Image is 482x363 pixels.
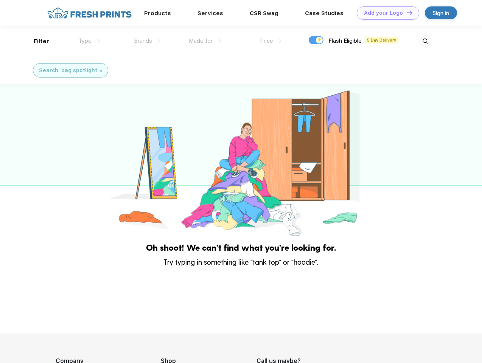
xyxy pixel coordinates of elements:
[260,37,273,44] span: Price
[328,37,362,44] span: Flash Eligible
[218,39,221,43] img: dropdown.png
[407,11,412,15] img: DT
[433,9,449,17] div: Sign in
[45,6,134,20] img: fo%20logo%202.webp
[365,37,398,43] span: 5 Day Delivery
[34,37,49,46] div: Filter
[134,37,152,44] span: Brands
[419,35,432,48] img: desktop_search.svg
[100,70,102,72] img: filter_cancel.svg
[189,37,213,44] span: Made for
[39,67,97,74] div: Search: bag spotlight
[97,39,100,43] img: dropdown.png
[78,37,92,44] span: Type
[425,6,457,19] a: Sign in
[158,39,160,43] img: dropdown.png
[364,10,403,16] div: Add your Logo
[144,10,171,17] a: Products
[279,39,281,43] img: dropdown.png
